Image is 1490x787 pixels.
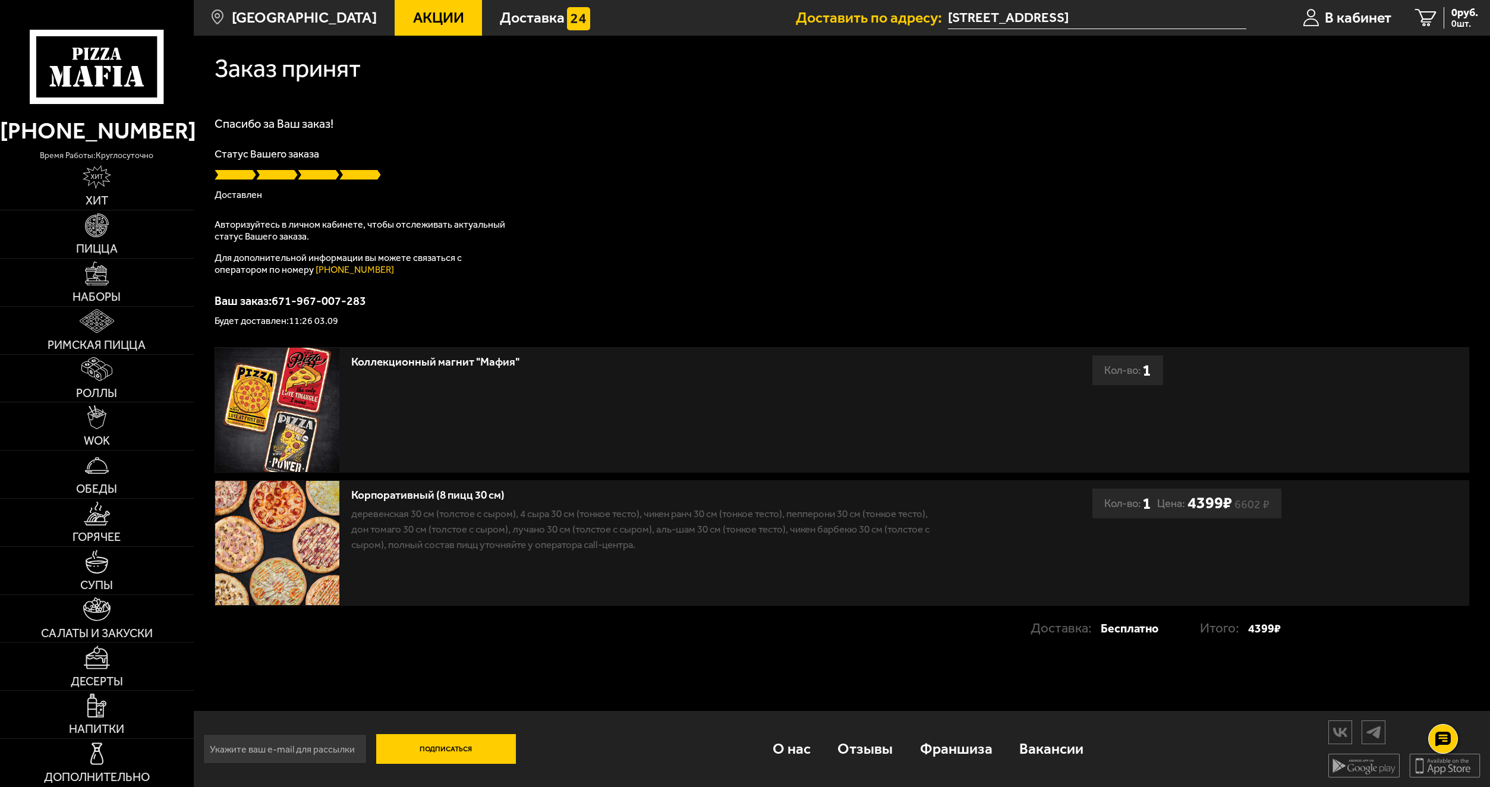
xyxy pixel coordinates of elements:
span: Пицца [76,243,118,255]
span: WOK [84,435,110,447]
p: Итого: [1200,613,1248,643]
span: [GEOGRAPHIC_DATA] [232,10,377,25]
span: Дополнительно [44,772,150,783]
button: Подписаться [376,734,516,764]
b: 1 [1142,489,1151,518]
img: 15daf4d41897b9f0e9f617042186c801.svg [567,7,590,30]
span: Роллы [76,388,117,399]
a: [PHONE_NUMBER] [316,264,394,275]
p: Авторизуйтесь в личном кабинете, чтобы отслеживать актуальный статус Вашего заказа. [215,219,512,243]
input: Ваш адрес доставки [948,7,1246,29]
h1: Заказ принят [215,56,361,81]
p: Статус Вашего заказа [215,149,1469,159]
span: Акции [413,10,464,25]
span: Десерты [71,676,123,688]
p: Деревенская 30 см (толстое с сыром), 4 сыра 30 см (тонкое тесто), Чикен Ранч 30 см (тонкое тесто)... [351,506,939,552]
strong: Бесплатно [1101,613,1158,643]
b: 4399 ₽ [1187,493,1232,513]
b: 1 [1142,355,1151,385]
a: Вакансии [1006,723,1097,774]
p: Будет доставлен: 11:26 03.09 [215,316,1469,326]
span: Наборы [73,291,121,303]
a: О нас [760,723,824,774]
s: 6602 ₽ [1234,500,1270,509]
a: Франшиза [906,723,1006,774]
span: 0 шт. [1451,19,1478,29]
p: Доставка: [1031,613,1101,643]
span: Супы [80,580,113,591]
span: Римская пицца [48,339,146,351]
span: Салаты и закуски [41,628,153,640]
strong: 4399 ₽ [1248,613,1281,643]
span: Тихорецкий проспект, 1к1 [948,7,1246,29]
div: Кол-во: [1104,355,1151,385]
span: Хит [86,195,108,207]
span: Доставить по адресу: [796,10,948,25]
p: Ваш заказ: 671-967-007-283 [215,295,1469,307]
img: vk [1329,722,1352,742]
span: В кабинет [1325,10,1391,25]
span: Обеды [76,483,117,495]
p: Для дополнительной информации вы можете связаться с оператором по номеру [215,252,512,276]
span: Цена: [1157,489,1185,518]
div: Коллекционный магнит "Мафия" [351,355,939,369]
p: Доставлен [215,190,1469,200]
div: Кол-во: [1104,489,1151,518]
span: 0 руб. [1451,7,1478,18]
h1: Спасибо за Ваш заказ! [215,118,1469,130]
span: Напитки [69,723,124,735]
img: tg [1362,722,1385,742]
a: Отзывы [824,723,906,774]
span: Горячее [73,531,121,543]
input: Укажите ваш e-mail для рассылки [203,734,367,764]
span: Доставка [500,10,565,25]
div: Корпоративный (8 пицц 30 см) [351,489,939,502]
